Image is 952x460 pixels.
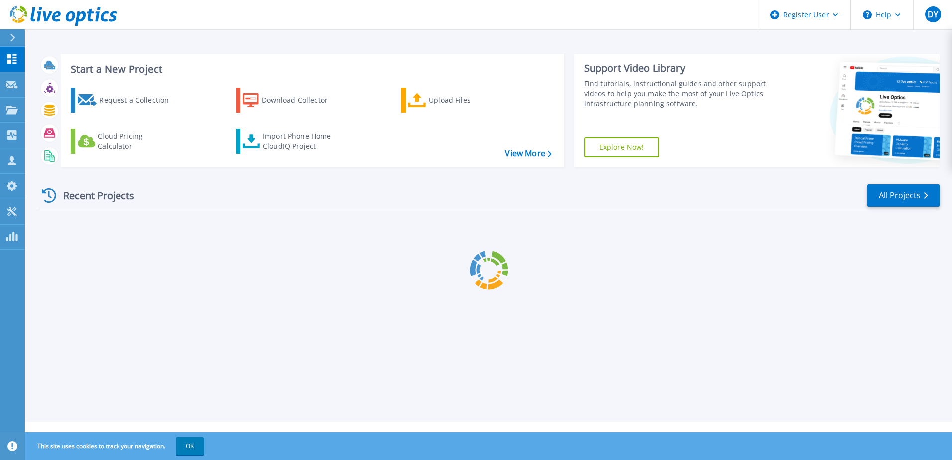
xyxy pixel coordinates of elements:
a: View More [505,149,551,158]
a: Upload Files [401,88,512,113]
a: Request a Collection [71,88,182,113]
a: Explore Now! [584,137,660,157]
div: Recent Projects [38,183,148,208]
div: Upload Files [429,90,508,110]
div: Import Phone Home CloudIQ Project [263,131,341,151]
a: Download Collector [236,88,347,113]
span: DY [928,10,938,18]
button: OK [176,437,204,455]
div: Find tutorials, instructional guides and other support videos to help you make the most of your L... [584,79,770,109]
div: Request a Collection [99,90,179,110]
div: Support Video Library [584,62,770,75]
span: This site uses cookies to track your navigation. [27,437,204,455]
h3: Start a New Project [71,64,551,75]
a: Cloud Pricing Calculator [71,129,182,154]
div: Cloud Pricing Calculator [98,131,177,151]
a: All Projects [867,184,940,207]
div: Download Collector [262,90,342,110]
